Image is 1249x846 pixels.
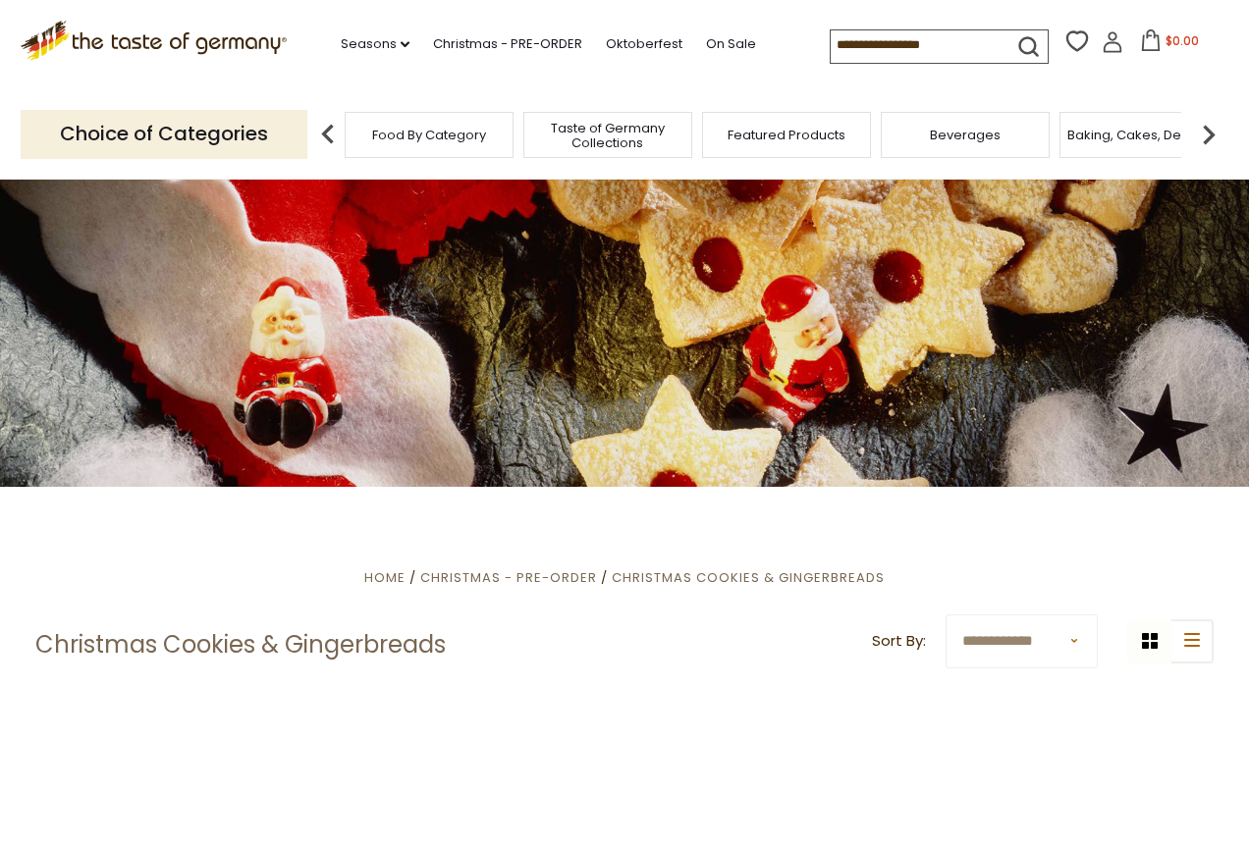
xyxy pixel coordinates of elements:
[728,128,845,142] a: Featured Products
[372,128,486,142] a: Food By Category
[612,568,885,587] a: Christmas Cookies & Gingerbreads
[341,33,409,55] a: Seasons
[706,33,756,55] a: On Sale
[420,568,597,587] a: Christmas - PRE-ORDER
[1127,29,1211,59] button: $0.00
[35,630,446,660] h1: Christmas Cookies & Gingerbreads
[308,115,348,154] img: previous arrow
[606,33,682,55] a: Oktoberfest
[872,629,926,654] label: Sort By:
[930,128,1001,142] a: Beverages
[1189,115,1228,154] img: next arrow
[433,33,582,55] a: Christmas - PRE-ORDER
[364,568,406,587] a: Home
[1067,128,1220,142] a: Baking, Cakes, Desserts
[529,121,686,150] a: Taste of Germany Collections
[1166,32,1199,49] span: $0.00
[21,110,307,158] p: Choice of Categories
